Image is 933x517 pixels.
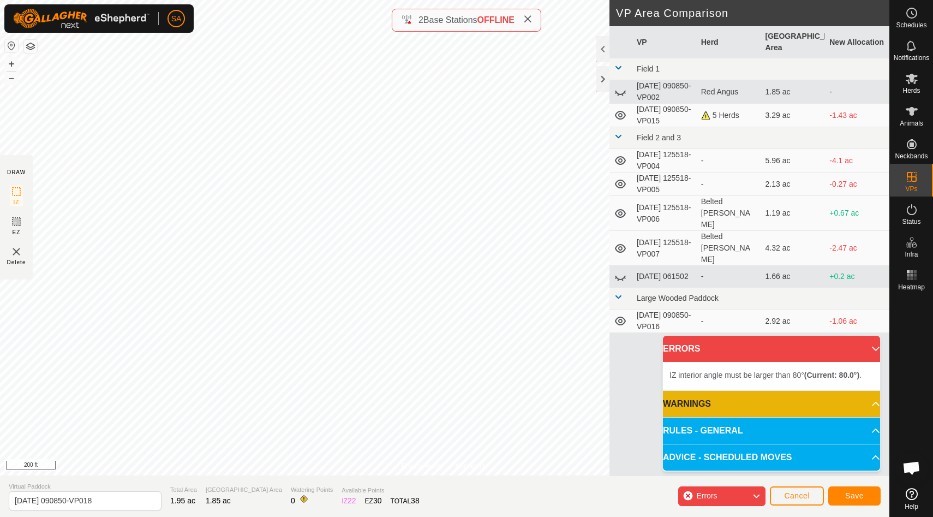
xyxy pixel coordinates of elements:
th: New Allocation [825,26,889,58]
span: 1.95 ac [170,496,195,505]
span: Status [902,218,920,225]
td: -1.43 ac [825,104,889,127]
div: TOTAL [391,495,420,507]
td: 5.96 ac [761,149,826,173]
span: Save [845,491,864,500]
span: Field 2 and 3 [637,133,681,142]
p-accordion-header: ERRORS [663,336,880,362]
div: - [701,271,757,282]
td: [DATE] 090850-VP015 [632,104,697,127]
span: Heatmap [898,284,925,290]
button: + [5,57,18,70]
span: ERRORS [663,342,700,355]
span: IZ [14,198,20,206]
td: -2.47 ac [825,231,889,266]
td: [DATE] 061502 [632,266,697,288]
a: Contact Us [456,461,488,471]
td: [DATE] 090850-VP016 [632,310,697,333]
td: [DATE] 090850-VP002 [632,80,697,104]
td: - [825,80,889,104]
span: RULES - GENERAL [663,424,743,437]
span: ADVICE - SCHEDULED MOVES [663,451,792,464]
img: Gallagher Logo [13,9,149,28]
div: IZ [342,495,356,507]
button: Save [828,486,881,506]
span: OFFLINE [477,15,515,25]
div: DRAW [7,168,26,176]
td: 1.19 ac [761,196,826,231]
td: -1.06 ac [825,310,889,333]
td: 2.13 ac [761,173,826,196]
span: Neckbands [895,153,928,159]
td: +0.2 ac [825,266,889,288]
th: VP [632,26,697,58]
span: SA [171,13,182,25]
span: Help [905,503,918,510]
span: 1.85 ac [206,496,231,505]
span: Infra [905,251,918,258]
span: 2 [418,15,423,25]
div: - [701,316,757,327]
div: - [701,179,757,190]
span: IZ interior angle must be larger than 80° . [669,371,862,379]
span: Herds [902,87,920,94]
td: 2.92 ac [761,310,826,333]
span: Notifications [894,55,929,61]
span: Schedules [896,22,926,28]
p-accordion-content: ERRORS [663,362,880,390]
td: 1.85 ac [761,80,826,104]
span: Watering Points [291,485,333,495]
span: WARNINGS [663,397,711,411]
span: Large Wooded Paddock [637,294,719,302]
p-accordion-header: RULES - GENERAL [663,418,880,444]
div: - [701,155,757,167]
span: Cancel [784,491,810,500]
td: [DATE] 125518-VP006 [632,196,697,231]
span: 22 [348,496,356,505]
button: Map Layers [24,40,37,53]
td: 1.66 ac [761,266,826,288]
span: Available Points [342,486,419,495]
span: Field 1 [637,64,660,73]
img: VP [10,245,23,258]
div: EZ [365,495,382,507]
p-accordion-header: WARNINGS [663,391,880,417]
td: [DATE] 125518-VP007 [632,231,697,266]
td: +0.67 ac [825,196,889,231]
span: VPs [905,186,917,192]
p-accordion-header: ADVICE - SCHEDULED MOVES [663,444,880,471]
span: Base Stations [423,15,477,25]
span: Total Area [170,485,197,495]
td: -4.1 ac [825,149,889,173]
td: [DATE] 125518-VP004 [632,149,697,173]
th: Herd [697,26,761,58]
span: Animals [900,120,923,127]
div: Belted [PERSON_NAME] [701,196,757,230]
b: (Current: 80.0°) [804,371,859,379]
td: [DATE] 125518-VP005 [632,173,697,196]
div: Belted [PERSON_NAME] [701,231,757,265]
td: 3.29 ac [761,104,826,127]
button: Cancel [770,486,824,506]
span: Virtual Paddock [9,482,162,491]
span: Errors [696,491,717,500]
a: Privacy Policy [402,461,442,471]
h2: VP Area Comparison [616,7,889,20]
span: 30 [373,496,382,505]
span: 38 [411,496,420,505]
td: -0.27 ac [825,173,889,196]
div: Open chat [895,451,928,484]
a: Help [890,484,933,514]
span: [GEOGRAPHIC_DATA] Area [206,485,282,495]
span: EZ [13,228,21,236]
button: – [5,72,18,85]
div: 5 Herds [701,110,757,121]
span: Delete [7,258,26,266]
div: Red Angus [701,86,757,98]
td: 4.32 ac [761,231,826,266]
span: 0 [291,496,295,505]
button: Reset Map [5,39,18,52]
th: [GEOGRAPHIC_DATA] Area [761,26,826,58]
